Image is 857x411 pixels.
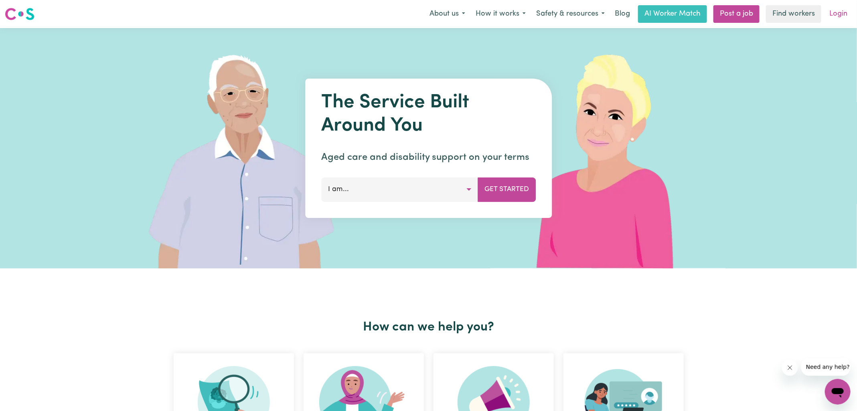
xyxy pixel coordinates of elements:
iframe: Message from company [801,358,851,376]
a: Careseekers logo [5,5,34,23]
h2: How can we help you? [169,320,689,335]
a: AI Worker Match [638,5,707,23]
p: Aged care and disability support on your terms [321,150,536,165]
button: About us [424,6,470,22]
button: I am... [321,177,478,201]
h1: The Service Built Around You [321,91,536,137]
iframe: Button to launch messaging window [825,379,851,405]
img: Careseekers logo [5,7,34,21]
iframe: Close message [782,360,798,376]
a: Login [825,5,852,23]
a: Blog [610,5,635,23]
button: Get Started [478,177,536,201]
a: Find workers [766,5,821,23]
button: Safety & resources [531,6,610,22]
a: Post a job [713,5,760,23]
button: How it works [470,6,531,22]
